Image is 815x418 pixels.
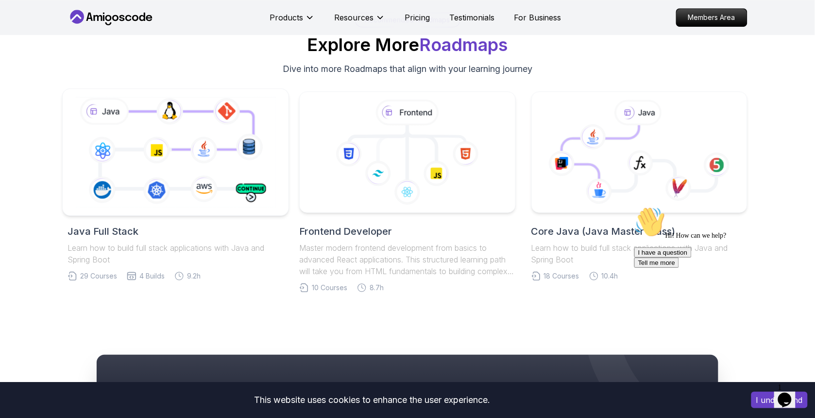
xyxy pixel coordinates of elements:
button: Products [270,12,315,31]
h2: Explore More [307,35,508,54]
img: :wave: [4,4,35,35]
p: Members Area [677,9,747,26]
span: 29 Courses [80,271,117,281]
span: Developers [473,381,569,402]
div: This website uses cookies to enhance the user experience. [7,389,737,411]
p: Products [270,12,303,23]
p: Learn how to build full stack applications with Java and Spring Boot [68,242,284,265]
iframe: chat widget [774,379,805,408]
button: Resources [334,12,385,31]
p: Resources [334,12,374,23]
a: For Business [514,12,561,23]
h2: Frontend Developer [299,225,515,238]
h2: Java Full Stack [68,225,284,238]
iframe: chat widget [630,203,805,374]
p: Learn how to build full stack applications with Java and Spring Boot [531,242,747,265]
a: Pricing [405,12,430,23]
p: Master modern frontend development from basics to advanced React applications. This structured le... [299,242,515,277]
button: I have a question [4,45,61,55]
h2: Core Java (Java Master Class) [531,225,747,238]
button: Accept cookies [751,392,808,408]
a: Members Area [676,8,747,27]
a: Core Java (Java Master Class)Learn how to build full stack applications with Java and Spring Boot... [531,91,747,293]
p: Dive into more Roadmaps that align with your learning journey [283,62,532,76]
button: Tell me more [4,55,49,65]
span: 10 Courses [312,283,347,293]
span: Roadmaps [420,34,508,55]
span: 4 Builds [139,271,165,281]
a: Java Full StackLearn how to build full stack applications with Java and Spring Boot29 Courses4 Bu... [68,91,284,293]
span: 10.4h [602,271,618,281]
a: Testimonials [449,12,494,23]
div: 👋Hi! How can we help?I have a questionTell me more [4,4,179,65]
span: 18 Courses [544,271,579,281]
span: 9.2h [187,271,201,281]
a: Frontend DeveloperMaster modern frontend development from basics to advanced React applications. ... [299,91,515,293]
span: Hi! How can we help? [4,29,96,36]
span: 8.7h [370,283,384,293]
